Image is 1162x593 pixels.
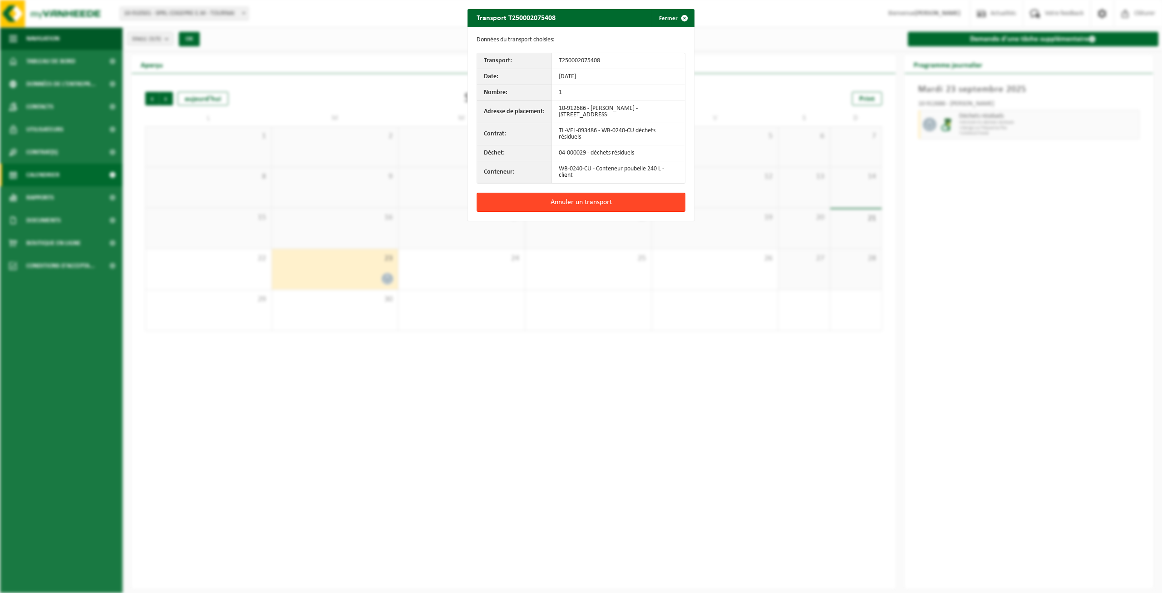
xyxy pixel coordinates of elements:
[552,161,685,183] td: WB-0240-CU - Conteneur poubelle 240 L - client
[552,85,685,101] td: 1
[552,101,685,123] td: 10-912686 - [PERSON_NAME] - [STREET_ADDRESS]
[477,53,552,69] th: Transport:
[477,123,552,145] th: Contrat:
[652,9,694,27] button: Fermer
[477,36,685,44] p: Données du transport choisies:
[477,193,685,212] button: Annuler un transport
[477,69,552,85] th: Date:
[477,101,552,123] th: Adresse de placement:
[477,85,552,101] th: Nombre:
[552,69,685,85] td: [DATE]
[477,145,552,161] th: Déchet:
[468,9,565,26] h2: Transport T250002075408
[552,53,685,69] td: T250002075408
[552,145,685,161] td: 04-000029 - déchets résiduels
[552,123,685,145] td: TL-VEL-093486 - WB-0240-CU déchets résiduels
[477,161,552,183] th: Conteneur:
